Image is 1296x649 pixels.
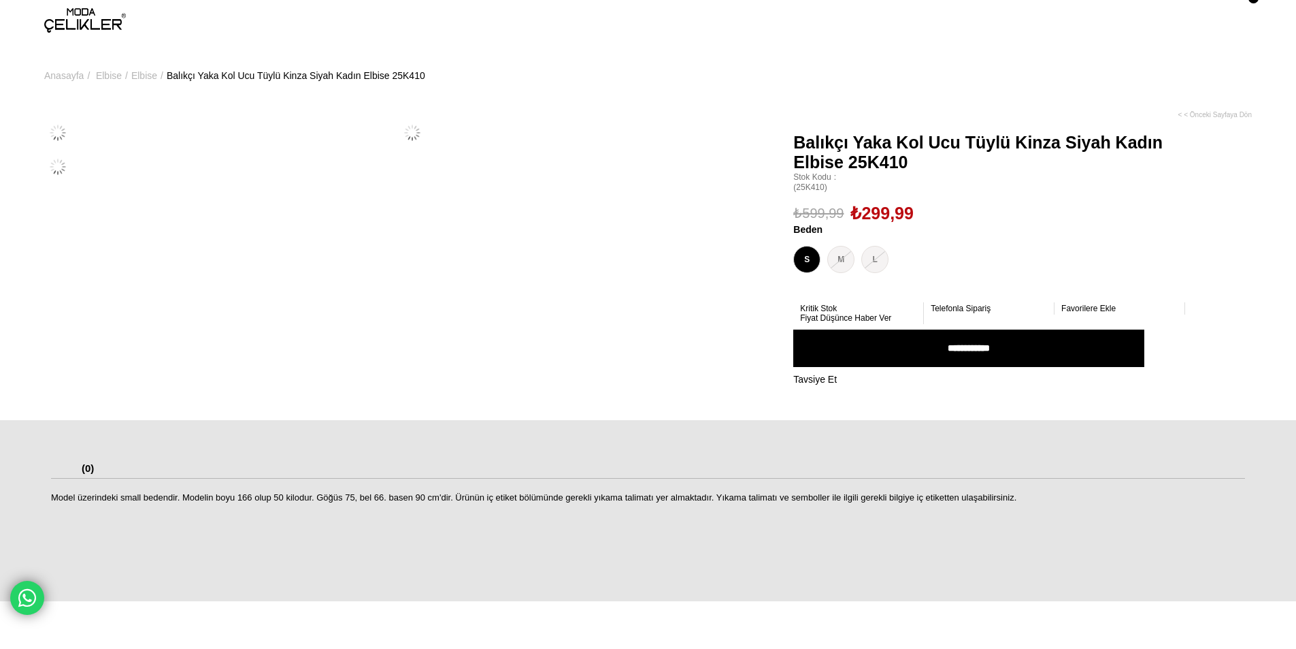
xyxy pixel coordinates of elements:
li: > [44,41,93,110]
img: Kinza elbise 25K410 [44,119,71,146]
a: Favorilere Ekle [1061,304,1178,313]
a: Elbise [96,41,122,110]
li: > [131,41,167,110]
a: Anasayfa [44,41,84,110]
a: Elbise [131,41,157,110]
span: Beden [793,223,1185,236]
img: Kinza elbise 25K410 [399,119,426,146]
a: Fiyat Düşünce Haber Ver [800,313,917,323]
span: ₺599,99 [793,203,844,223]
span: Fiyat Düşünce Haber Ver [800,313,891,323]
div: Model üzerindeki small bedendir. Modelin boyu 166 olup 50 kilodur. Göğüs 75, bel 66. basen 90 cm'... [51,492,1245,518]
span: Favorilere Ekle [1061,304,1116,313]
span: Kritik Stok [800,304,837,313]
span: (0) [82,462,94,474]
a: Balıkçı Yaka Kol Ucu Tüylü Kinza Siyah Kadın Elbise 25K410 [167,41,425,110]
span: ₺299,99 [850,203,913,223]
span: M [827,246,854,273]
img: logo [44,8,126,33]
span: L [861,246,888,273]
a: < < Önceki Sayfaya Dön [1178,110,1252,119]
span: Telefonla Sipariş [931,304,991,313]
span: Balıkçı Yaka Kol Ucu Tüylü Kinza Siyah Kadın Elbise 25K410 [793,133,1185,172]
span: (25K410) [793,172,1185,193]
span: Tavsiye Et [793,374,837,385]
li: > [96,41,131,110]
a: Telefonla Sipariş [931,304,1048,313]
span: Stok Kodu [793,172,1185,183]
a: (0) [82,462,94,478]
span: S [793,246,820,273]
a: Kritik Stok [800,304,917,313]
img: Kinza elbise 25K410 [44,153,71,180]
